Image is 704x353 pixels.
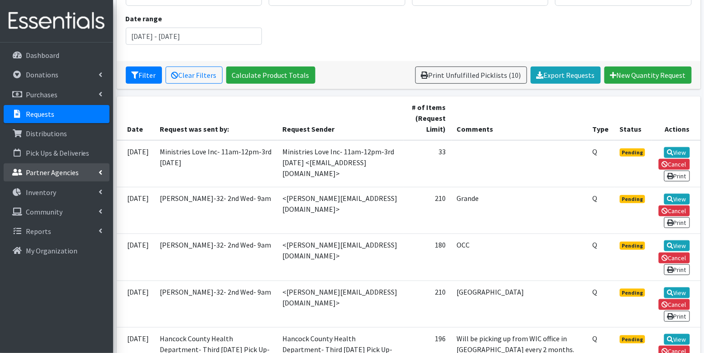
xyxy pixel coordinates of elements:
[126,28,262,45] input: January 1, 2011 - December 31, 2011
[117,96,155,140] th: Date
[664,287,690,298] a: View
[664,147,690,158] a: View
[166,67,223,84] a: Clear Filters
[26,51,59,60] p: Dashboard
[4,203,109,221] a: Community
[593,194,598,203] abbr: Quantity
[404,187,452,234] td: 210
[117,187,155,234] td: [DATE]
[4,86,109,104] a: Purchases
[26,148,90,157] p: Pick Ups & Deliveries
[4,183,109,201] a: Inventory
[4,46,109,64] a: Dashboard
[26,110,54,119] p: Requests
[593,334,598,343] abbr: Quantity
[404,96,452,140] th: # of Items (Request Limit)
[664,311,690,322] a: Print
[659,253,690,263] a: Cancel
[664,171,690,181] a: Print
[4,6,109,36] img: HumanEssentials
[664,240,690,251] a: View
[26,227,51,236] p: Reports
[277,234,404,281] td: <[PERSON_NAME][EMAIL_ADDRESS][DOMAIN_NAME]>
[531,67,601,84] a: Export Requests
[26,246,77,255] p: My Organization
[117,140,155,187] td: [DATE]
[659,205,690,216] a: Cancel
[604,67,692,84] a: New Quantity Request
[117,234,155,281] td: [DATE]
[155,187,277,234] td: [PERSON_NAME]-32- 2nd Wed- 9am
[277,187,404,234] td: <[PERSON_NAME][EMAIL_ADDRESS][DOMAIN_NAME]>
[593,147,598,156] abbr: Quantity
[4,242,109,260] a: My Organization
[659,159,690,170] a: Cancel
[26,129,67,138] p: Distributions
[26,207,62,216] p: Community
[593,240,598,249] abbr: Quantity
[452,281,587,327] td: [GEOGRAPHIC_DATA]
[155,140,277,187] td: Ministries Love Inc- 11am-12pm-3rd [DATE]
[664,194,690,205] a: View
[652,96,700,140] th: Actions
[452,96,587,140] th: Comments
[587,96,614,140] th: Type
[277,281,404,327] td: <[PERSON_NAME][EMAIL_ADDRESS][DOMAIN_NAME]>
[404,234,452,281] td: 180
[664,334,690,345] a: View
[26,168,79,177] p: Partner Agencies
[404,140,452,187] td: 33
[593,287,598,296] abbr: Quantity
[126,67,162,84] button: Filter
[415,67,527,84] a: Print Unfulfilled Picklists (10)
[155,234,277,281] td: [PERSON_NAME]-32- 2nd Wed- 9am
[4,144,109,162] a: Pick Ups & Deliveries
[155,96,277,140] th: Request was sent by:
[226,67,315,84] a: Calculate Product Totals
[664,264,690,275] a: Print
[26,90,57,99] p: Purchases
[452,187,587,234] td: Grande
[4,222,109,240] a: Reports
[620,242,646,250] span: Pending
[4,105,109,123] a: Requests
[126,13,162,24] label: Date range
[26,188,56,197] p: Inventory
[452,234,587,281] td: OCC
[4,124,109,143] a: Distributions
[620,289,646,297] span: Pending
[664,217,690,228] a: Print
[659,299,690,310] a: Cancel
[277,96,404,140] th: Request Sender
[620,195,646,203] span: Pending
[620,335,646,343] span: Pending
[4,66,109,84] a: Donations
[117,281,155,327] td: [DATE]
[404,281,452,327] td: 210
[4,163,109,181] a: Partner Agencies
[26,70,58,79] p: Donations
[155,281,277,327] td: [PERSON_NAME]-32- 2nd Wed- 9am
[277,140,404,187] td: Ministries Love Inc- 11am-12pm-3rd [DATE] <[EMAIL_ADDRESS][DOMAIN_NAME]>
[620,148,646,157] span: Pending
[614,96,652,140] th: Status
